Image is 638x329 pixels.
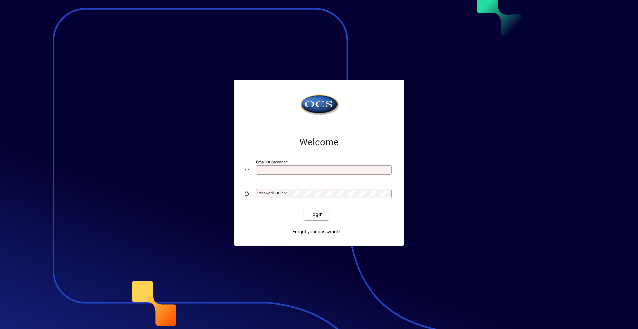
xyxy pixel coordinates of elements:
button: Login [304,208,328,220]
span: Forgot your password? [292,228,341,235]
a: Forgot your password? [290,226,343,238]
h2: Welcome [245,137,393,148]
mat-label: Email or Barcode [256,160,286,164]
span: Login [309,211,323,218]
mat-label: Password or Pin [257,191,286,195]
